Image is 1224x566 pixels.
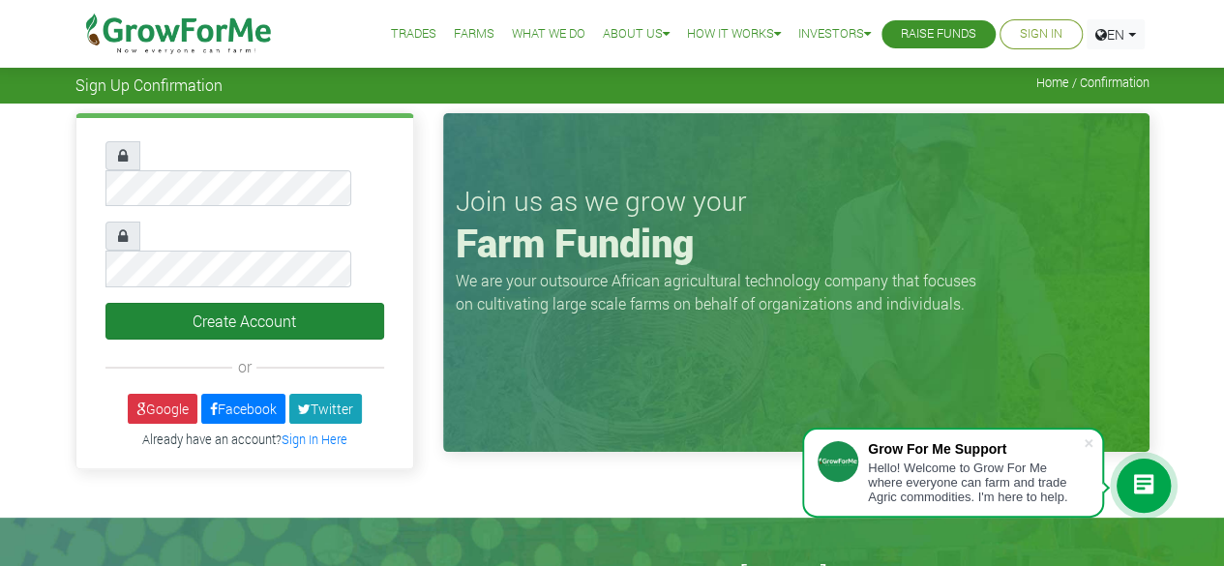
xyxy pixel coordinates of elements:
[798,24,871,45] a: Investors
[1087,19,1145,49] a: EN
[75,75,223,94] span: Sign Up Confirmation
[1020,24,1062,45] a: Sign In
[456,269,988,315] p: We are your outsource African agricultural technology company that focuses on cultivating large s...
[603,24,670,45] a: About Us
[128,394,197,424] a: Google
[282,432,347,447] a: Sign In Here
[201,394,285,424] a: Facebook
[687,24,781,45] a: How it Works
[868,461,1083,504] div: Hello! Welcome to Grow For Me where everyone can farm and trade Agric commodities. I'm here to help.
[901,24,976,45] a: Raise Funds
[1036,75,1149,90] span: Home / Confirmation
[105,303,384,340] button: Create Account
[512,24,585,45] a: What We Do
[142,432,347,447] small: Already have an account?
[868,441,1083,457] div: Grow For Me Support
[105,355,384,378] div: or
[289,394,362,424] a: Twitter
[391,24,436,45] a: Trades
[456,185,1137,218] h3: Join us as we grow your
[456,220,1137,266] h1: Farm Funding
[454,24,494,45] a: Farms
